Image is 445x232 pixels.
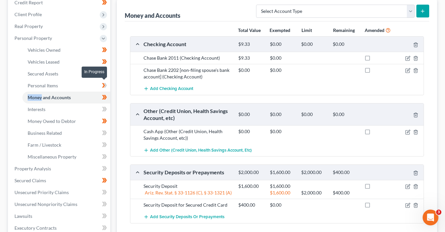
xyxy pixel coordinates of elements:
span: Client Profile [14,12,42,17]
button: Add Checking Account [144,83,193,95]
a: Miscellaneous Property [22,151,110,163]
a: Money and Accounts [22,92,110,103]
strong: Exempted [270,27,290,33]
div: $0.00 [235,111,267,118]
div: Cash App (Other (Credit Union, Health Savings Account, etc)) [140,128,235,141]
div: Security Deposit [140,183,235,189]
iframe: Intercom live chat [423,210,438,225]
span: Property Analysis [14,166,51,171]
div: Other (Credit Union, Health Savings Account, etc) [140,107,235,122]
a: Business Related [22,127,110,139]
div: $0.00 [267,202,298,208]
span: Add Checking Account [150,86,193,92]
a: Personal Items [22,80,110,92]
div: $0.00 [267,67,298,73]
span: Add Security Deposits or Prepayments [150,215,224,220]
strong: Remaining [333,27,355,33]
div: Security Deposit for Secured Credit Card [140,202,235,208]
div: Ariz. Rev. Stat. § 33-1126 (C), § 33-1321 (A) [140,189,235,196]
div: $0.00 [267,128,298,135]
div: $9.33 [235,55,267,61]
strong: Total Value [238,27,261,33]
div: Chase Bank 2011 (Checking Account) [140,55,235,61]
span: Money and Accounts [28,95,71,100]
div: $1,600.00 [267,189,298,196]
div: $0.00 [298,111,329,118]
div: $0.00 [329,111,361,118]
a: Secured Assets [22,68,110,80]
button: Add Security Deposits or Prepayments [144,211,224,223]
button: Add Other (Credit Union, Health Savings Account, etc) [144,144,252,156]
a: Unsecured Priority Claims [9,187,110,198]
div: $2,000.00 [298,169,329,176]
div: $400.00 [329,189,361,196]
a: Lawsuits [9,210,110,222]
div: $9.33 [235,41,267,47]
div: Security Deposits or Prepayments [140,169,235,176]
div: $1,600.00 [235,183,267,189]
strong: Amended [365,27,384,33]
span: Farm / Livestock [28,142,61,148]
a: Unsecured Nonpriority Claims [9,198,110,210]
div: $0.00 [267,41,298,47]
div: Checking Account [140,41,235,47]
div: In Progress [82,67,107,77]
div: Money and Accounts [125,12,180,19]
span: Add Other (Credit Union, Health Savings Account, etc) [150,148,252,153]
div: $0.00 [298,41,329,47]
div: $2,000.00 [298,189,329,196]
span: Executory Contracts [14,225,57,231]
a: Vehicles Leased [22,56,110,68]
div: $0.00 [267,55,298,61]
div: $400.00 [235,202,267,208]
span: Secured Claims [14,178,46,183]
div: $400.00 [329,169,361,176]
span: 3 [436,210,441,215]
span: Personal Property [14,35,52,41]
span: Interests [28,106,45,112]
div: $1,600.00 [267,169,298,176]
div: Chase Bank 2202 [non-filing spouse's bank account] (Checking Account) [140,67,235,80]
strong: Limit [301,27,312,33]
a: Vehicles Owned [22,44,110,56]
span: Unsecured Priority Claims [14,189,69,195]
div: $0.00 [235,128,267,135]
span: Secured Assets [28,71,58,76]
span: Miscellaneous Property [28,154,76,159]
a: Property Analysis [9,163,110,175]
span: Money Owed to Debtor [28,118,76,124]
span: Vehicles Leased [28,59,60,65]
span: Real Property [14,23,43,29]
span: Lawsuits [14,213,32,219]
span: Unsecured Nonpriority Claims [14,201,77,207]
div: $1,600.00 [267,183,298,189]
a: Farm / Livestock [22,139,110,151]
a: Secured Claims [9,175,110,187]
div: $0.00 [235,67,267,73]
span: Vehicles Owned [28,47,61,53]
span: Business Related [28,130,62,136]
a: Interests [22,103,110,115]
div: $0.00 [267,111,298,118]
span: Personal Items [28,83,58,88]
div: $0.00 [329,41,361,47]
a: Money Owed to Debtor [22,115,110,127]
div: $2,000.00 [235,169,267,176]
